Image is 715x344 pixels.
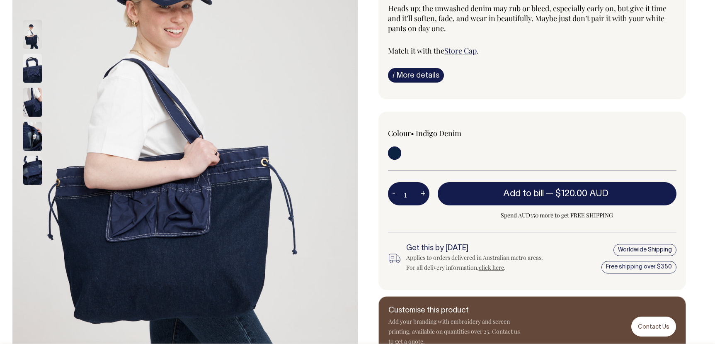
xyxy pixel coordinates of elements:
label: Indigo Denim [416,128,461,138]
span: Heads up: the unwashed denim may rub or bleed, especially early on, but give it time and it’ll so... [388,3,667,33]
div: Colour [388,128,504,138]
span: — [546,190,611,198]
button: Add to bill —$120.00 AUD [438,182,677,205]
span: Match it with the . [388,46,479,56]
img: indigo-denim [23,20,42,49]
span: $120.00 AUD [555,190,608,198]
a: Store Cap [444,46,477,56]
img: indigo-denim [23,122,42,151]
span: • [411,128,414,138]
h6: Get this by [DATE] [406,244,545,253]
img: indigo-denim [23,156,42,185]
a: iMore details [388,68,444,83]
span: Add to bill [503,190,544,198]
h6: Customise this product [388,307,521,315]
a: Contact Us [631,317,676,336]
span: i [393,71,395,79]
img: indigo-denim [23,88,42,117]
a: click here [479,263,504,271]
button: + [417,185,429,202]
button: - [388,185,400,202]
div: Applies to orders delivered in Australian metro areas. For all delivery information, . [406,253,545,273]
img: indigo-denim [23,54,42,83]
span: Spend AUD350 more to get FREE SHIPPING [438,210,677,220]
